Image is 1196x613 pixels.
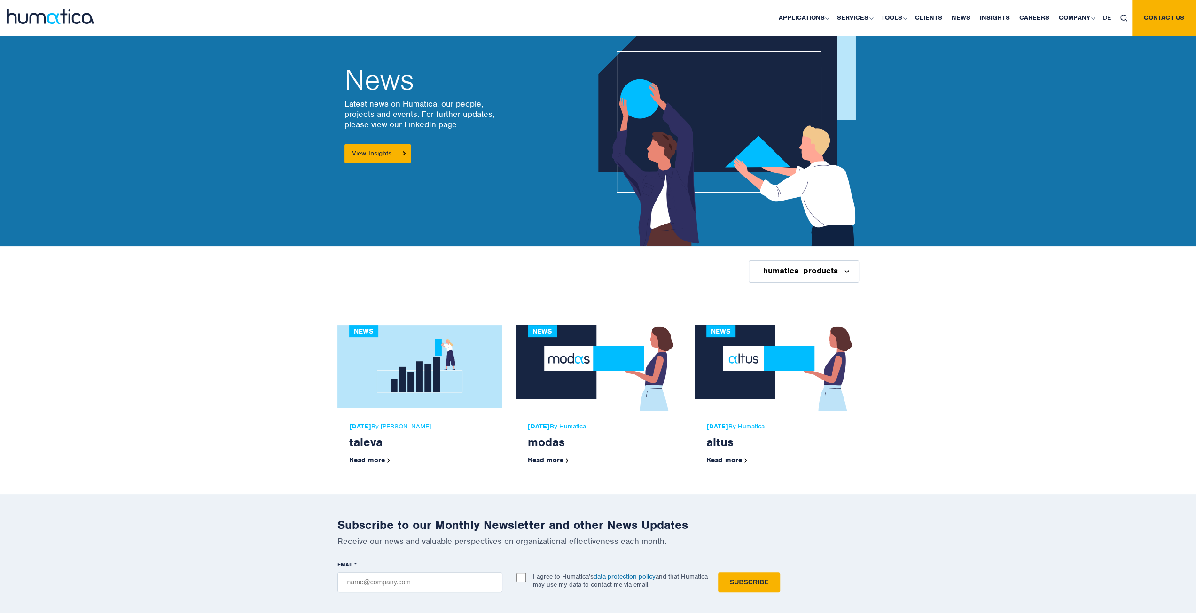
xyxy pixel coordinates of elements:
[387,458,390,463] img: arrowicon
[528,325,557,337] div: News
[337,572,502,592] input: name@company.com
[344,99,544,130] p: Latest news on Humatica, our people, projects and events. For further updates, please view our Li...
[349,435,383,450] a: taleva
[344,144,411,163] a: View Insights
[744,458,747,463] img: arrowicon
[844,270,849,273] img: d_arroww
[718,572,780,592] input: Subscribe
[566,458,569,463] img: arrowicon
[7,9,94,24] img: logo
[349,423,490,430] span: By [PERSON_NAME]
[349,456,390,464] a: Read more
[337,536,859,546] p: Receive our news and valuable perspectives on organizational effectiveness each month.
[516,573,526,582] input: I agree to Humatica’sdata protection policyand that Humatica may use my data to contact me via em...
[337,325,502,411] img: taleva
[516,325,680,411] img: modas
[528,435,565,450] a: modas
[344,66,544,94] h2: News
[706,423,847,430] span: By Humatica
[528,422,550,430] strong: [DATE]
[598,12,864,246] img: news_ban1
[1103,14,1111,22] span: DE
[349,325,378,337] div: News
[1120,15,1127,22] img: search_icon
[695,325,859,411] img: altus
[594,573,656,581] a: data protection policy
[349,422,371,430] strong: [DATE]
[706,422,728,430] strong: [DATE]
[763,267,838,274] span: humatica_products
[706,435,734,450] a: altus
[706,456,747,464] a: Read more
[533,573,708,589] p: I agree to Humatica’s and that Humatica may use my data to contact me via email.
[337,518,859,532] h2: Subscribe to our Monthly Newsletter and other News Updates
[403,151,406,155] img: arrowicon
[706,325,735,337] div: News
[528,423,669,430] span: By Humatica
[528,456,569,464] a: Read more
[337,561,354,568] span: EMAIL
